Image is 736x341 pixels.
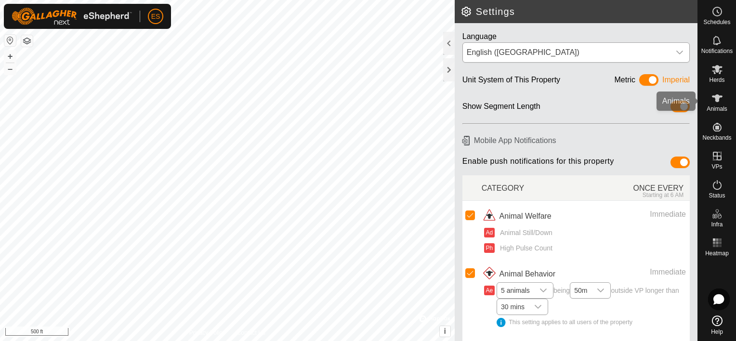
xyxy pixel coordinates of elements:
[701,48,733,54] span: Notifications
[463,43,670,62] span: English (US)
[462,74,560,89] div: Unit System of This Property
[21,35,33,47] button: Map Layers
[711,164,722,170] span: VPs
[601,209,686,220] div: Immediate
[12,8,132,25] img: Gallagher Logo
[4,63,16,75] button: –
[462,157,614,171] span: Enable push notifications for this property
[444,327,446,335] span: i
[484,243,495,253] button: Ph
[534,283,553,298] div: dropdown trigger
[497,318,686,327] div: This setting applies to all users of the property
[711,329,723,335] span: Help
[698,312,736,339] a: Help
[615,74,636,89] div: Metric
[189,328,225,337] a: Privacy Policy
[440,326,450,337] button: i
[670,43,689,62] div: dropdown trigger
[484,286,495,295] button: Ae
[499,268,556,280] span: Animal Behavior
[601,266,686,278] div: Immediate
[497,228,552,238] span: Animal Still/Down
[528,299,548,315] div: dropdown trigger
[591,283,610,298] div: dropdown trigger
[462,31,690,42] div: Language
[4,51,16,62] button: +
[586,192,683,198] div: Starting at 6 AM
[497,299,528,315] span: 30 mins
[482,177,586,198] div: CATEGORY
[705,250,729,256] span: Heatmap
[497,243,552,253] span: High Pulse Count
[484,228,495,237] button: Ad
[462,101,540,116] div: Show Segment Length
[709,77,724,83] span: Herds
[499,210,552,222] span: Animal Welfare
[711,222,723,227] span: Infra
[707,106,727,112] span: Animals
[459,132,694,149] h6: Mobile App Notifications
[460,6,697,17] h2: Settings
[702,135,731,141] span: Neckbands
[237,328,265,337] a: Contact Us
[703,19,730,25] span: Schedules
[497,287,686,327] span: being outside VP longer than
[709,193,725,198] span: Status
[497,283,534,298] span: 5 animals
[467,47,666,58] div: English ([GEOGRAPHIC_DATA])
[151,12,160,22] span: ES
[482,209,497,224] img: animal welfare icon
[662,74,690,89] div: Imperial
[4,35,16,46] button: Reset Map
[586,177,690,198] div: ONCE EVERY
[570,283,591,298] span: 50m
[482,266,497,282] img: animal behavior icon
